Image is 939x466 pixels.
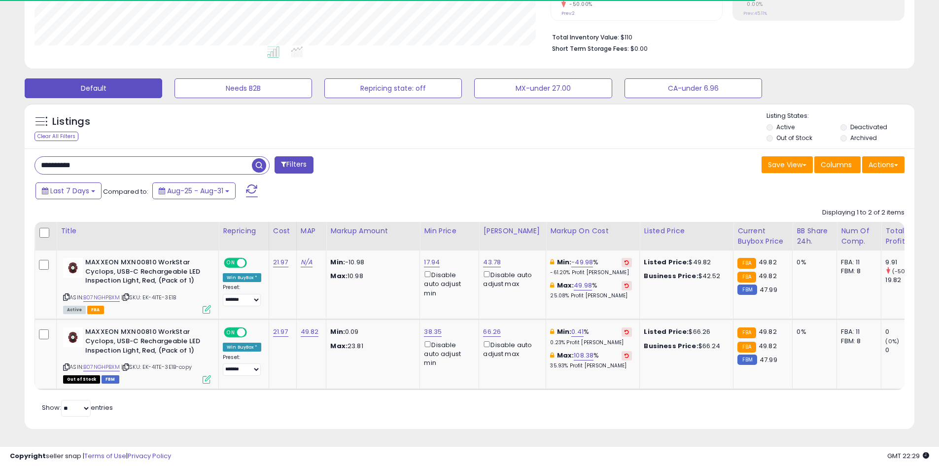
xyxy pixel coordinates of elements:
div: $66.24 [644,342,726,351]
span: ON [225,259,237,267]
p: 0.23% Profit [PERSON_NAME] [550,339,632,346]
b: Listed Price: [644,327,689,336]
div: BB Share 24h. [797,226,833,247]
small: (0%) [885,337,899,345]
div: Num of Comp. [841,226,877,247]
b: Min: [557,257,572,267]
span: Columns [821,160,852,170]
div: Clear All Filters [35,132,78,141]
span: Last 7 Days [50,186,89,196]
div: ASIN: [63,258,211,313]
strong: Max: [330,341,348,351]
span: FBM [102,375,119,384]
div: Markup Amount [330,226,416,236]
div: 9.91 [885,258,925,267]
span: OFF [245,259,261,267]
a: 21.97 [273,257,288,267]
a: B07NGHPBXM [83,293,120,302]
h5: Listings [52,115,90,129]
b: Total Inventory Value: [552,33,619,41]
b: MAXXEON MXN00810 WorkStar Cyclops, USB-C Rechargeable LED Inspection Light, Red, (Pack of 1) [85,327,205,358]
div: % [550,258,632,276]
strong: Min: [330,327,345,336]
a: 49.82 [301,327,319,337]
small: -50.00% [566,0,592,8]
a: 66.26 [483,327,501,337]
span: FBA [87,306,104,314]
div: Repricing [223,226,265,236]
label: Active [776,123,795,131]
span: | SKU: EK-4ITE-3E1B [121,293,176,301]
span: 49.82 [759,341,777,351]
div: 0 [885,346,925,355]
small: FBA [737,327,756,338]
span: 49.82 [759,257,777,267]
small: FBM [737,285,757,295]
button: Needs B2B [174,78,312,98]
small: Prev: 2 [561,10,575,16]
span: OFF [245,328,261,337]
div: Disable auto adjust min [424,269,471,298]
label: Deactivated [850,123,887,131]
a: 38.35 [424,327,442,337]
li: $110 [552,31,897,42]
a: B07NGHPBXM [83,363,120,371]
span: Show: entries [42,403,113,412]
small: Prev: 45.11% [743,10,767,16]
div: Preset: [223,354,261,376]
small: (-50%) [892,267,912,275]
button: Repricing state: off [324,78,462,98]
div: Disable auto adjust max [483,269,538,288]
small: FBA [737,258,756,269]
div: $42.52 [644,272,726,281]
small: 0.00% [743,0,763,8]
div: Listed Price [644,226,729,236]
b: Listed Price: [644,257,689,267]
span: Compared to: [103,187,148,196]
div: Win BuyBox * [223,343,261,352]
b: Max: [557,281,574,290]
a: 21.97 [273,327,288,337]
small: FBM [737,355,757,365]
div: Markup on Cost [550,226,635,236]
div: % [550,351,632,369]
div: FBA: 11 [841,327,873,336]
a: 43.78 [483,257,501,267]
b: Max: [557,351,574,360]
a: 0.41 [571,327,584,337]
a: -49.98 [571,257,593,267]
b: Min: [557,327,572,336]
p: -10.98 [330,258,412,267]
a: 17.94 [424,257,440,267]
button: Actions [862,156,904,173]
button: Filters [275,156,313,174]
span: Aug-25 - Aug-31 [167,186,223,196]
small: FBA [737,342,756,353]
button: Aug-25 - Aug-31 [152,182,236,199]
button: Default [25,78,162,98]
strong: Min: [330,257,345,267]
b: Business Price: [644,341,698,351]
div: Min Price [424,226,475,236]
div: 0% [797,258,829,267]
div: Displaying 1 to 2 of 2 items [822,208,904,217]
div: Total Profit [885,226,921,247]
div: 19.82 [885,276,925,285]
div: FBA: 11 [841,258,873,267]
button: Save View [762,156,813,173]
button: Columns [814,156,861,173]
div: % [550,327,632,346]
button: MX-under 27.00 [474,78,612,98]
div: % [550,281,632,299]
p: 35.93% Profit [PERSON_NAME] [550,362,632,369]
span: 47.99 [760,285,777,294]
small: FBA [737,272,756,283]
button: CA-under 6.96 [625,78,762,98]
div: MAP [301,226,322,236]
span: 49.82 [759,271,777,281]
div: ASIN: [63,327,211,382]
div: Cost [273,226,292,236]
div: Win BuyBox * [223,273,261,282]
b: Business Price: [644,271,698,281]
p: 0.09 [330,327,412,336]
